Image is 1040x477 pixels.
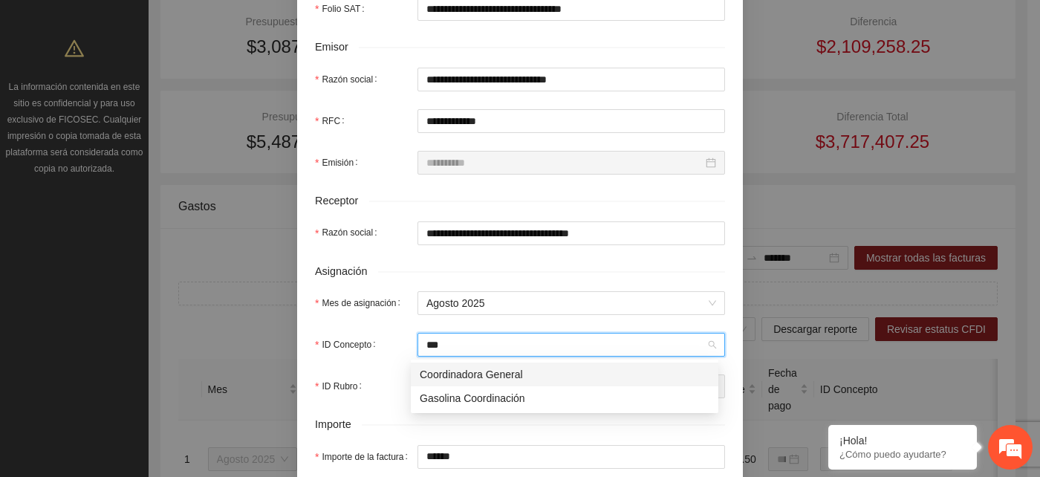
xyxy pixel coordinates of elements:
[426,155,703,171] input: Emisión:
[426,334,706,356] input: ID Concepto:
[417,221,725,245] input: Razón social:
[315,151,363,175] label: Emisión:
[839,449,966,460] p: ¿Cómo puedo ayudarte?
[417,68,725,91] input: Razón social:
[418,446,724,468] input: Importe de la factura:
[420,390,709,406] div: Gasolina Coordinación
[315,291,406,315] label: Mes de asignación:
[7,319,283,371] textarea: Escriba su mensaje y pulse “Intro”
[417,109,725,133] input: RFC:
[315,333,382,357] label: ID Concepto:
[315,221,383,245] label: Razón social:
[315,445,414,469] label: Importe de la factura:
[315,39,359,56] span: Emisor
[86,155,205,305] span: Estamos en línea.
[315,68,383,91] label: Razón social:
[315,192,369,210] span: Receptor
[315,263,378,280] span: Asignación
[315,374,368,398] label: ID Rubro:
[420,366,709,383] div: Coordinadora General
[411,386,718,410] div: Gasolina Coordinación
[426,292,716,314] span: Agosto 2025
[77,76,250,95] div: Chatee con nosotros ahora
[315,416,362,433] span: Importe
[315,109,350,133] label: RFC:
[244,7,279,43] div: Minimizar ventana de chat en vivo
[411,363,718,386] div: Coordinadora General
[839,435,966,447] div: ¡Hola!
